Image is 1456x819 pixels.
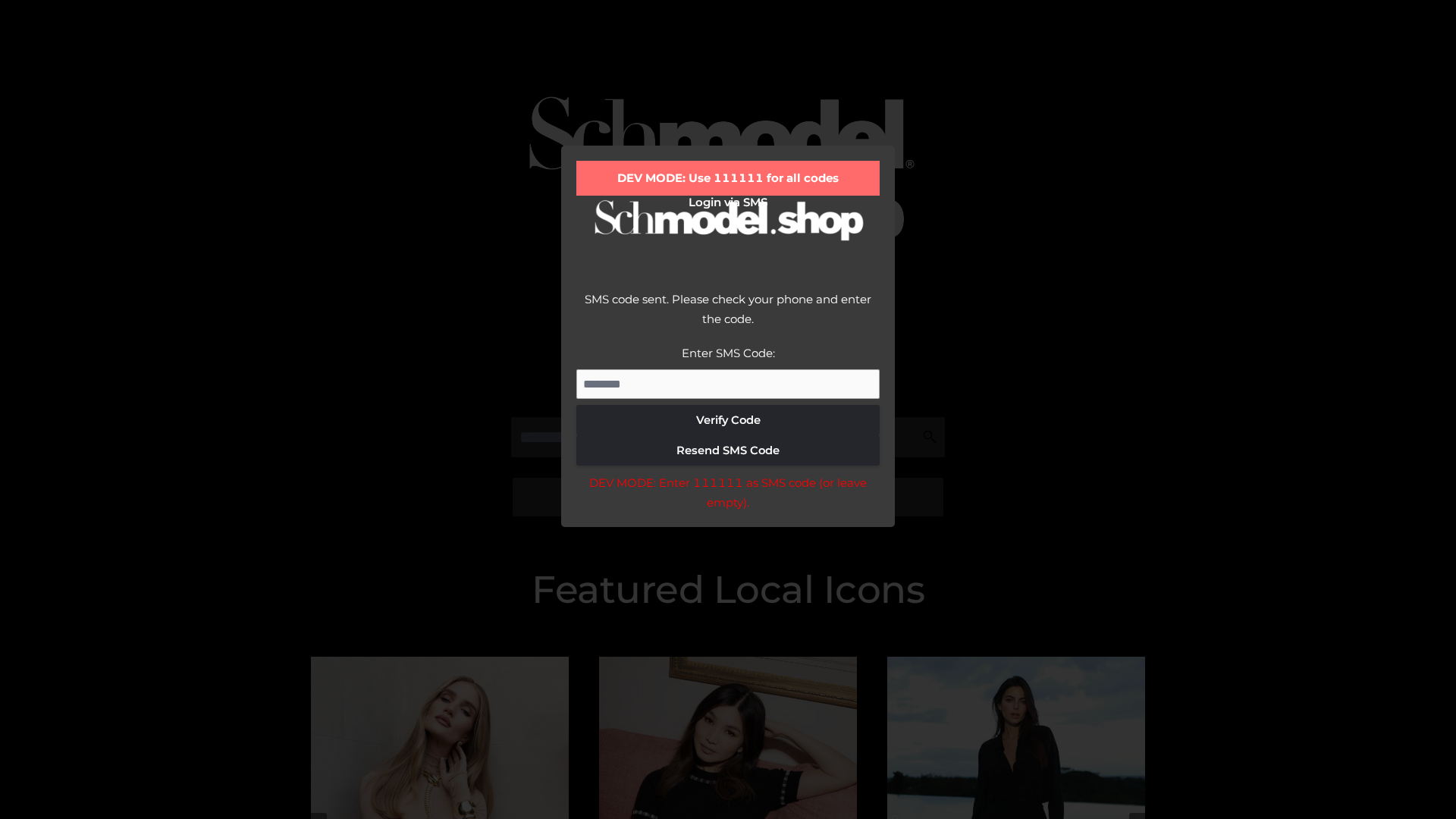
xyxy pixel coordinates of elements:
[576,196,880,209] h2: Login via SMS
[576,161,880,196] div: DEV MODE: Use 111111 for all codes
[682,346,775,360] label: Enter SMS Code:
[576,405,880,435] button: Verify Code
[576,473,880,512] div: DEV MODE: Enter 111111 as SMS code (or leave empty).
[576,290,880,344] div: SMS code sent. Please check your phone and enter the code.
[576,435,880,466] button: Resend SMS Code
